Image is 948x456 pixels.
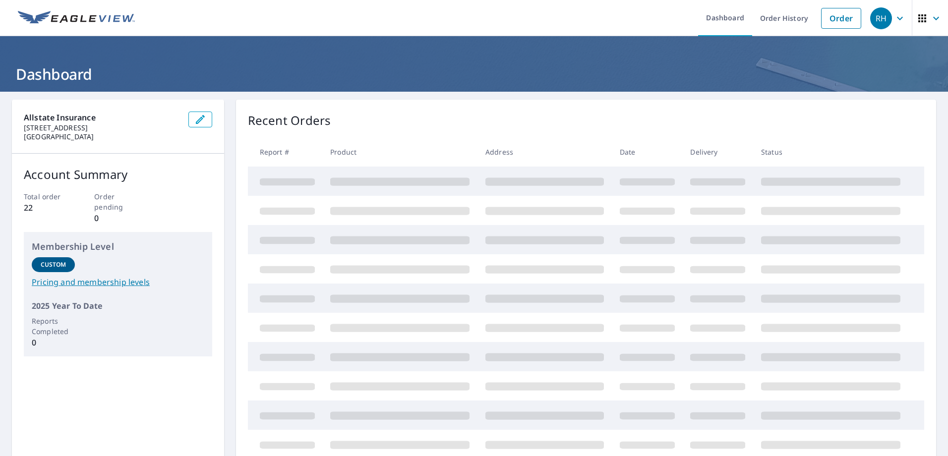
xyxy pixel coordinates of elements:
[94,191,141,212] p: Order pending
[477,137,612,167] th: Address
[24,123,180,132] p: [STREET_ADDRESS]
[821,8,861,29] a: Order
[24,166,212,183] p: Account Summary
[248,137,323,167] th: Report #
[612,137,683,167] th: Date
[12,64,936,84] h1: Dashboard
[322,137,477,167] th: Product
[32,276,204,288] a: Pricing and membership levels
[18,11,135,26] img: EV Logo
[24,132,180,141] p: [GEOGRAPHIC_DATA]
[32,316,75,337] p: Reports Completed
[682,137,753,167] th: Delivery
[24,112,180,123] p: Allstate Insurance
[32,240,204,253] p: Membership Level
[248,112,331,129] p: Recent Orders
[32,337,75,348] p: 0
[41,260,66,269] p: Custom
[753,137,908,167] th: Status
[24,202,71,214] p: 22
[94,212,141,224] p: 0
[870,7,892,29] div: RH
[24,191,71,202] p: Total order
[32,300,204,312] p: 2025 Year To Date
